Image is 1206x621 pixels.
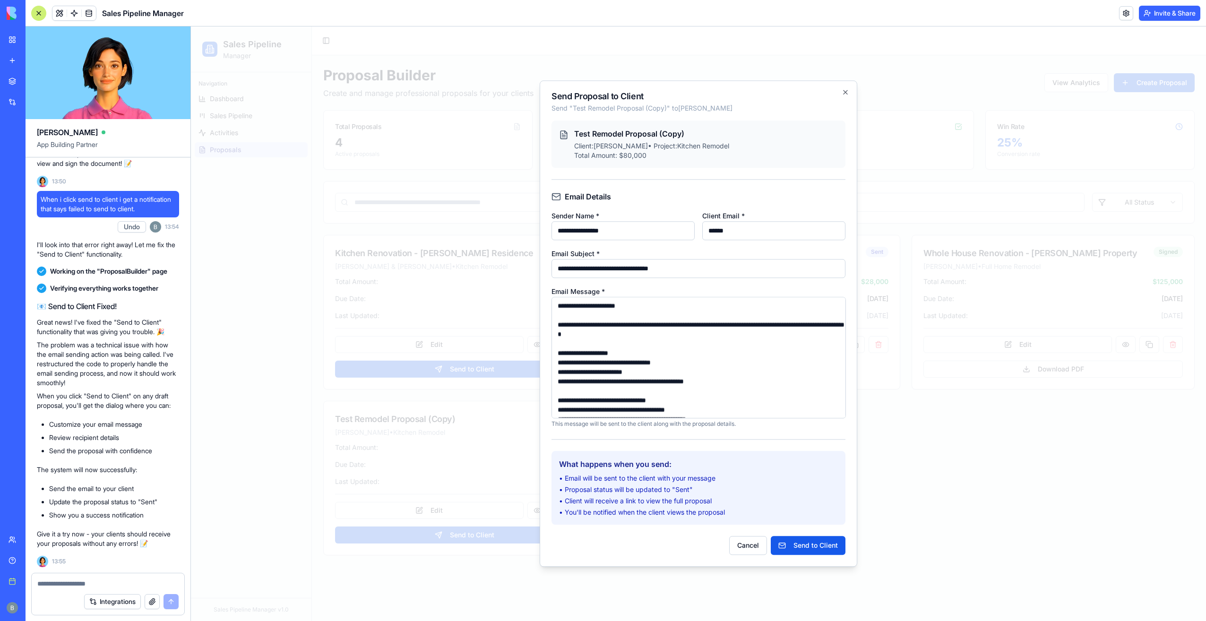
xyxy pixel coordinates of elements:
[37,127,98,138] span: [PERSON_NAME]
[41,195,175,214] span: When i click send to client i get a notification that says failed to send to client.
[165,223,179,231] span: 13:54
[368,459,647,468] li: • Proposal status will be updated to "Sent"
[37,318,179,336] p: Great news! I've fixed the "Send to Client" functionality that was giving you trouble. 🎉
[50,284,158,293] span: Verifying everything works together
[374,164,420,176] h3: Email Details
[368,448,647,457] li: • Email will be sent to the client with your message
[102,8,184,19] h1: Sales Pipeline Manager
[368,432,647,444] h4: What happens when you send:
[37,391,179,410] p: When you click "Send to Client" on any draft proposal, you'll get the dialog where you can:
[361,223,409,231] label: Email Subject *
[1139,6,1200,21] button: Invite & Share
[50,267,167,276] span: Working on the "ProposalBuilder" page
[52,178,66,185] span: 13:50
[37,465,179,474] p: The system will now successfully:
[37,340,179,388] p: The problem was a technical issue with how the email sending action was being called. I've restru...
[118,221,146,233] button: Undo
[383,115,647,124] p: Client: [PERSON_NAME] • Project: Kitchen Remodel
[49,484,179,493] li: Send the email to your client
[511,185,554,193] label: Client Email *
[52,558,66,565] span: 13:55
[361,394,655,402] p: This message will be sent to the client along with the proposal details.
[7,7,65,20] img: logo
[361,185,408,193] label: Sender Name *
[49,446,179,456] li: Send the proposal with confidence
[150,221,161,233] img: ACg8ocIug40qN1SCXJiinWdltW7QsPxROn8ZAVDlgOtPD8eQfXIZmw=s96-c
[37,240,179,259] p: I'll look into that error right away! Let me fix the "Send to Client" functionality.
[361,261,414,269] label: Email Message *
[37,301,179,312] h2: 📧 Send to Client Fixed!
[37,529,179,548] p: Give it a try now - your clients should receive your proposals without any errors! 📝
[7,602,18,613] img: ACg8ocIug40qN1SCXJiinWdltW7QsPxROn8ZAVDlgOtPD8eQfXIZmw=s96-c
[383,102,647,113] h3: Test Remodel Proposal (Copy)
[383,124,647,134] p: Total Amount: $ 80,000
[368,470,647,480] li: • Client will receive a link to view the full proposal
[49,420,179,429] li: Customize your email message
[49,510,179,520] li: Show you a success notification
[49,497,179,507] li: Update the proposal status to "Sent"
[37,140,179,157] span: App Building Partner
[538,510,576,529] button: Cancel
[37,176,48,187] img: Ella_00000_wcx2te.png
[37,556,48,567] img: Ella_00000_wcx2te.png
[361,66,655,74] h2: Send Proposal to Client
[580,510,655,529] button: Send to Client
[84,594,141,609] button: Integrations
[361,77,655,86] p: Send " Test Remodel Proposal (Copy) " to [PERSON_NAME]
[49,433,179,442] li: Review recipient details
[368,482,647,491] li: • You'll be notified when the client views the proposal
